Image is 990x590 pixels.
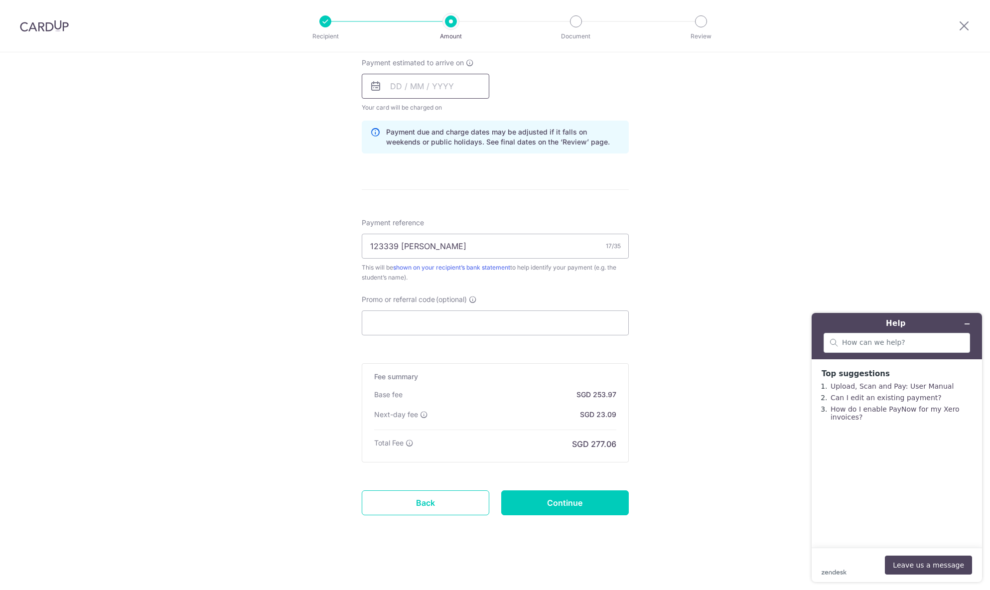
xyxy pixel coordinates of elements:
p: SGD 253.97 [576,390,616,400]
p: Next-day fee [374,410,418,420]
p: Base fee [374,390,403,400]
span: Payment reference [362,218,424,228]
input: DD / MM / YYYY [362,74,489,99]
div: This will be to help identify your payment (e.g. the student’s name). [362,263,629,283]
p: Recipient [288,31,362,41]
div: 17/35 [606,241,621,251]
p: SGD 277.06 [572,438,616,450]
input: Continue [501,490,629,515]
span: Promo or referral code [362,295,435,304]
p: Total Fee [374,438,404,448]
h5: Fee summary [374,372,616,382]
p: Amount [414,31,488,41]
p: Review [664,31,738,41]
p: SGD 23.09 [580,410,616,420]
span: Help [22,7,43,16]
iframe: Find more information here [804,305,990,590]
p: Document [539,31,613,41]
img: CardUp [20,20,69,32]
span: (optional) [436,295,467,304]
a: Back [362,490,489,515]
span: Your card will be charged on [362,103,489,113]
a: shown on your recipient’s bank statement [393,264,510,271]
span: Payment estimated to arrive on [362,58,464,68]
p: Payment due and charge dates may be adjusted if it falls on weekends or public holidays. See fina... [386,127,620,147]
